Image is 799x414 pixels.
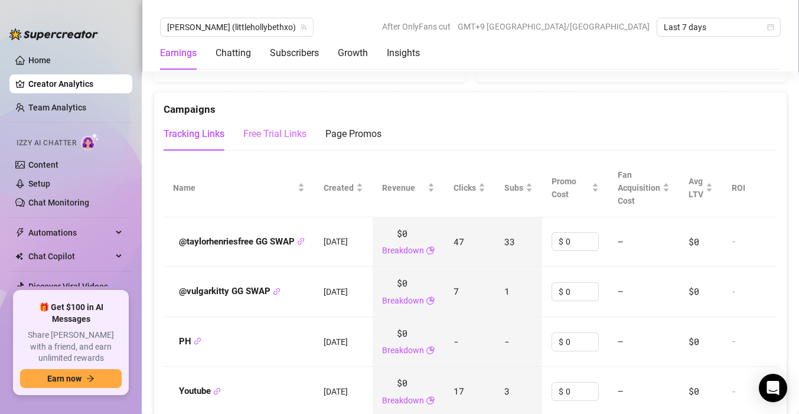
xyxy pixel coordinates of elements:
[454,236,464,247] span: 47
[28,56,51,65] a: Home
[213,387,221,396] button: Copy Link
[618,385,623,397] span: —
[454,385,464,397] span: 17
[382,294,424,307] a: Breakdown
[618,236,623,247] span: —
[179,386,221,396] strong: Youtube
[324,287,348,296] span: [DATE]
[382,181,425,194] span: Revenue
[397,227,407,241] span: $0
[173,181,295,194] span: Name
[426,344,435,357] span: pie-chart
[732,183,745,193] span: ROI
[767,24,774,31] span: calendar
[387,46,420,60] div: Insights
[458,18,650,35] span: GMT+9 [GEOGRAPHIC_DATA]/[GEOGRAPHIC_DATA]
[382,394,424,407] a: Breakdown
[552,175,589,201] span: Promo Cost
[179,286,281,296] strong: @vulgarkitty GG SWAP
[194,337,201,346] button: Copy Link
[504,236,514,247] span: 33
[397,376,407,390] span: $0
[325,127,381,141] div: Page Promos
[689,285,699,297] span: $0
[382,18,451,35] span: After OnlyFans cut
[689,177,703,199] span: Avg LTV
[297,237,305,246] button: Copy Link
[20,302,122,325] span: 🎁 Get $100 in AI Messages
[689,385,699,397] span: $0
[324,181,354,194] span: Created
[504,181,523,194] span: Subs
[194,337,201,345] span: link
[81,133,99,150] img: AI Chatter
[15,228,25,237] span: thunderbolt
[426,394,435,407] span: pie-chart
[164,92,777,118] div: Campaigns
[454,285,459,297] span: 7
[213,387,221,395] span: link
[28,103,86,112] a: Team Analytics
[20,369,122,388] button: Earn nowarrow-right
[397,276,407,291] span: $0
[160,46,197,60] div: Earnings
[689,335,699,347] span: $0
[270,46,319,60] div: Subscribers
[167,18,306,36] span: Holly (littlehollybethxo)
[732,336,785,347] div: -
[28,179,50,188] a: Setup
[47,374,81,383] span: Earn now
[566,383,598,400] input: Enter cost
[732,386,785,397] div: -
[618,170,660,206] span: Fan Acquisition Cost
[324,387,348,396] span: [DATE]
[504,285,510,297] span: 1
[618,335,623,347] span: —
[28,247,112,266] span: Chat Copilot
[618,285,623,297] span: —
[732,236,785,247] div: -
[28,223,112,242] span: Automations
[426,244,435,257] span: pie-chart
[20,330,122,364] span: Share [PERSON_NAME] with a friend, and earn unlimited rewards
[732,286,785,297] div: -
[504,335,510,347] span: -
[28,74,123,93] a: Creator Analytics
[297,237,305,245] span: link
[689,236,699,247] span: $0
[382,344,424,357] a: Breakdown
[15,252,23,260] img: Chat Copilot
[273,287,281,296] button: Copy Link
[164,127,224,141] div: Tracking Links
[566,333,598,351] input: Enter cost
[216,46,251,60] div: Chatting
[504,385,510,397] span: 3
[759,374,787,402] div: Open Intercom Messenger
[566,283,598,301] input: Enter cost
[179,336,201,347] strong: PH
[28,198,89,207] a: Chat Monitoring
[454,335,459,347] span: -
[9,28,98,40] img: logo-BBDzfeDw.svg
[426,294,435,307] span: pie-chart
[338,46,368,60] div: Growth
[28,282,108,291] a: Discover Viral Videos
[17,138,76,149] span: Izzy AI Chatter
[28,160,58,169] a: Content
[664,18,774,36] span: Last 7 days
[382,244,424,257] a: Breakdown
[324,237,348,246] span: [DATE]
[397,327,407,341] span: $0
[273,288,281,295] span: link
[566,233,598,250] input: Enter cost
[86,374,94,383] span: arrow-right
[179,236,305,247] strong: @taylorhenriesfree GG SWAP
[243,127,306,141] div: Free Trial Links
[454,181,476,194] span: Clicks
[324,337,348,347] span: [DATE]
[300,24,307,31] span: team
